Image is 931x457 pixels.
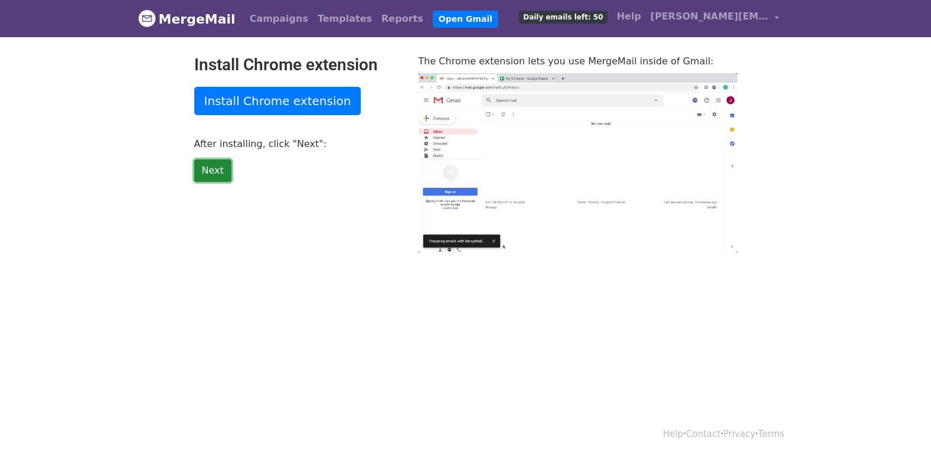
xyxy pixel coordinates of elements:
a: Contact [686,429,720,439]
a: Daily emails left: 50 [514,5,612,28]
a: Reports [377,7,428,31]
a: MergeMail [138,6,236,31]
a: Campaigns [245,7,313,31]
iframe: Chat Widget [872,400,931,457]
span: Daily emails left: 50 [519,11,607,24]
span: [PERSON_NAME][EMAIL_ADDRESS][DOMAIN_NAME] [651,9,769,24]
a: Install Chrome extension [194,87,361,115]
p: The Chrome extension lets you use MergeMail inside of Gmail: [419,55,737,67]
a: Templates [313,7,377,31]
a: Open Gmail [433,11,498,28]
h2: Install Chrome extension [194,55,401,75]
a: Next [194,159,231,182]
img: MergeMail logo [138,9,156,27]
a: [PERSON_NAME][EMAIL_ADDRESS][DOMAIN_NAME] [646,5,784,32]
a: Help [612,5,646,28]
a: Privacy [723,429,755,439]
a: Help [663,429,683,439]
a: Terms [758,429,784,439]
p: After installing, click "Next": [194,138,401,150]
